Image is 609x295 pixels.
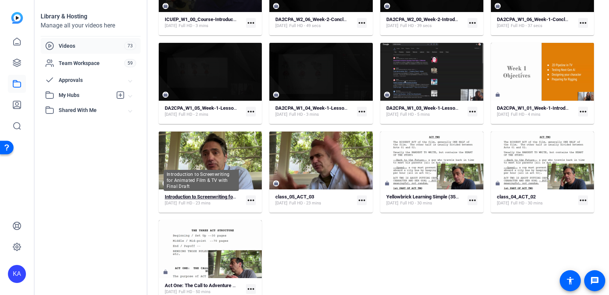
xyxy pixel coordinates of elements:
[386,112,398,118] span: [DATE]
[497,112,509,118] span: [DATE]
[289,23,321,29] span: Full HD - 49 secs
[386,200,398,206] span: [DATE]
[41,12,141,21] div: Library & Hosting
[497,23,509,29] span: [DATE]
[165,17,243,29] a: ICUEP_W1_00_Course-Introduction[DATE]Full HD - 3 mins
[165,283,243,295] a: Act One: The Call to Adventure and World Building[DATE]Full HD - 50 mins
[59,59,124,67] span: Team Workspace
[400,200,432,206] span: Full HD - 30 mins
[246,284,256,294] mat-icon: more_horiz
[165,105,243,118] a: DA2CPA_W1_05_Week-1-Lesson-D[DATE]Full HD - 2 mins
[165,194,243,206] a: Introduction to Screenwriting for Animated Film & TV with Final Draft[DATE]Full HD - 23 mins
[59,106,129,114] span: Shared With Me
[578,195,588,205] mat-icon: more_horiz
[578,107,588,116] mat-icon: more_horiz
[357,107,367,116] mat-icon: more_horiz
[497,200,509,206] span: [DATE]
[165,105,241,111] strong: DA2CPA_W1_05_Week-1-Lesson-D
[468,107,477,116] mat-icon: more_horiz
[511,112,541,118] span: Full HD - 4 mins
[41,88,141,103] mat-expansion-panel-header: My Hubs
[246,195,256,205] mat-icon: more_horiz
[386,23,398,29] span: [DATE]
[165,283,272,288] strong: Act One: The Call to Adventure and World Building
[179,289,211,295] span: Full HD - 50 mins
[275,17,354,29] a: DA2CPA_W2_06_Week-2-Conclusion[DATE]Full HD - 49 secs
[165,17,241,22] strong: ICUEP_W1_00_Course-Introduction
[566,276,575,285] mat-icon: accessibility
[386,105,465,118] a: DA2CPA_W1_03_Week-1-Lesson-B[DATE]Full HD - 5 mins
[511,200,543,206] span: Full HD - 30 mins
[386,194,465,200] strong: Yellowbrick Learning Simple (35411)
[497,17,577,22] strong: DA2CPA_W1_06_Week-1-Conclusion
[275,105,354,118] a: DA2CPA_W1_04_Week-1-Lesson-C[DATE]Full HD - 3 mins
[590,276,599,285] mat-icon: message
[275,200,287,206] span: [DATE]
[511,23,542,29] span: Full HD - 37 secs
[124,42,136,50] span: 73
[386,194,465,206] a: Yellowbrick Learning Simple (35411)[DATE]Full HD - 30 mins
[165,194,312,200] strong: Introduction to Screenwriting for Animated Film & TV with Final Draft
[246,107,256,116] mat-icon: more_horiz
[59,42,124,50] span: Videos
[165,289,177,295] span: [DATE]
[400,112,430,118] span: Full HD - 5 mins
[275,194,314,200] strong: class_05_ACT_03
[497,105,575,118] a: DA2CPA_W1_01_Week-1-Introduction[DATE]Full HD - 4 mins
[497,194,575,206] a: class_04_ACT_02[DATE]Full HD - 30 mins
[386,105,463,111] strong: DA2CPA_W1_03_Week-1-Lesson-B
[179,23,208,29] span: Full HD - 3 mins
[289,200,321,206] span: Full HD - 23 mins
[165,23,177,29] span: [DATE]
[578,18,588,28] mat-icon: more_horiz
[275,194,354,206] a: class_05_ACT_03[DATE]Full HD - 23 mins
[357,18,367,28] mat-icon: more_horiz
[41,103,141,118] mat-expansion-panel-header: Shared With Me
[124,59,136,67] span: 59
[386,17,468,22] strong: DA2CPA_W2_00_Week-2-Introduction
[179,200,211,206] span: Full HD - 23 mins
[59,91,112,99] span: My Hubs
[11,12,23,24] img: blue-gradient.svg
[289,112,319,118] span: Full HD - 3 mins
[59,76,129,84] span: Approvals
[275,23,287,29] span: [DATE]
[497,194,536,200] strong: class_04_ACT_02
[357,195,367,205] mat-icon: more_horiz
[8,265,26,283] div: KA
[386,17,465,29] a: DA2CPA_W2_00_Week-2-Introduction[DATE]Full HD - 39 secs
[41,73,141,88] mat-expansion-panel-header: Approvals
[468,18,477,28] mat-icon: more_horiz
[165,112,177,118] span: [DATE]
[497,105,579,111] strong: DA2CPA_W1_01_Week-1-Introduction
[164,170,239,191] div: Introduction to Screenwriting for Animated Film & TV with Final Draft
[400,23,432,29] span: Full HD - 39 secs
[246,18,256,28] mat-icon: more_horiz
[179,112,208,118] span: Full HD - 2 mins
[41,21,141,30] div: Manage all your videos here
[275,17,355,22] strong: DA2CPA_W2_06_Week-2-Conclusion
[275,105,352,111] strong: DA2CPA_W1_04_Week-1-Lesson-C
[165,200,177,206] span: [DATE]
[275,112,287,118] span: [DATE]
[497,17,575,29] a: DA2CPA_W1_06_Week-1-Conclusion[DATE]Full HD - 37 secs
[468,195,477,205] mat-icon: more_horiz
